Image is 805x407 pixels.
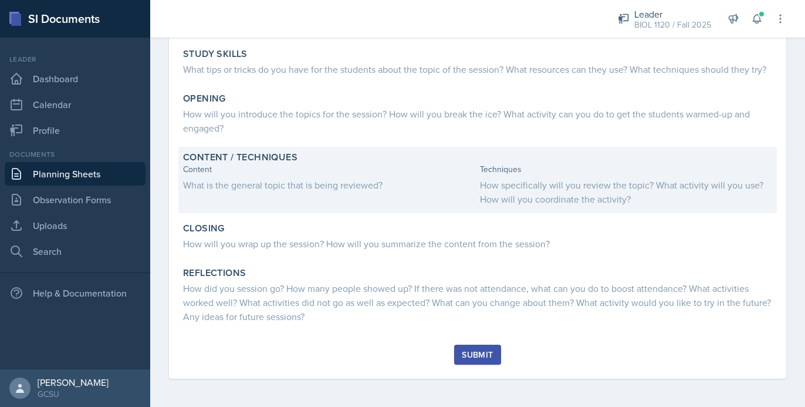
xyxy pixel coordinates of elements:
[183,93,226,105] label: Opening
[634,19,711,31] div: BIOL 1120 / Fall 2025
[5,240,146,263] a: Search
[183,281,772,324] div: How did you session go? How many people showed up? If there was not attendance, what can you do t...
[462,350,493,359] div: Submit
[183,152,297,163] label: Content / Techniques
[454,345,500,365] button: Submit
[5,281,146,305] div: Help & Documentation
[183,267,246,279] label: Reflections
[183,178,475,192] div: What is the general topic that is being reviewed?
[183,223,225,234] label: Closing
[5,93,146,116] a: Calendar
[183,237,772,251] div: How will you wrap up the session? How will you summarize the content from the session?
[5,188,146,211] a: Observation Forms
[5,149,146,160] div: Documents
[5,214,146,237] a: Uploads
[183,107,772,135] div: How will you introduce the topics for the session? How will you break the ice? What activity can ...
[183,48,248,60] label: Study Skills
[634,7,711,21] div: Leader
[183,163,475,176] div: Content
[5,162,146,186] a: Planning Sheets
[5,119,146,142] a: Profile
[38,376,109,388] div: [PERSON_NAME]
[480,178,772,206] div: How specifically will you review the topic? What activity will you use? How will you coordinate t...
[5,67,146,90] a: Dashboard
[5,54,146,65] div: Leader
[183,62,772,76] div: What tips or tricks do you have for the students about the topic of the session? What resources c...
[38,388,109,400] div: GCSU
[480,163,772,176] div: Techniques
